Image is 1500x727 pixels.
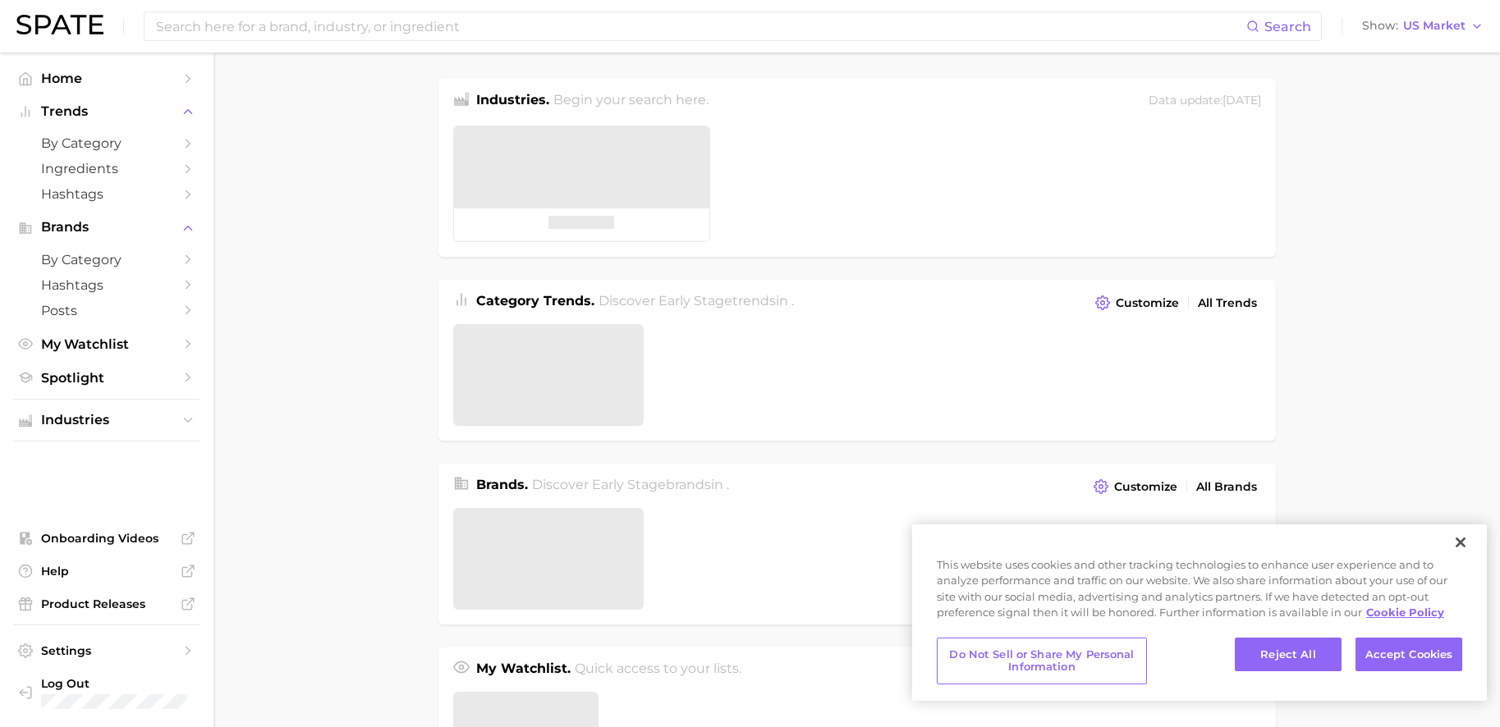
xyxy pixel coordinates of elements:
[1116,296,1179,310] span: Customize
[476,293,594,309] span: Category Trends .
[13,130,200,156] a: by Category
[41,252,172,267] span: by Category
[41,413,172,428] span: Industries
[1443,524,1479,560] button: Close
[1194,292,1261,314] a: All Trends
[575,659,741,682] h2: Quick access to your lists.
[13,592,200,616] a: Product Releases
[1091,291,1182,314] button: Customize
[41,277,172,293] span: Hashtags
[1198,296,1257,310] span: All Trends
[13,526,200,551] a: Onboarding Videos
[41,220,172,235] span: Brands
[41,564,172,578] span: Help
[41,370,172,386] span: Spotlight
[41,135,172,151] span: by Category
[1366,606,1444,619] a: More information about your privacy, opens in a new tab
[13,247,200,272] a: by Category
[553,90,709,112] h2: Begin your search here.
[13,671,200,714] a: Log out. Currently logged in with e-mail pryan@sharkninja.com.
[16,15,103,34] img: SPATE
[41,186,172,202] span: Hashtags
[476,477,528,492] span: Brands .
[41,643,172,658] span: Settings
[13,638,200,663] a: Settings
[1089,475,1181,498] button: Customize
[13,99,200,124] button: Trends
[532,477,729,492] span: Discover Early Stage brands in .
[1192,476,1261,498] a: All Brands
[13,66,200,91] a: Home
[1264,19,1311,34] span: Search
[41,104,172,119] span: Trends
[41,531,172,546] span: Onboarding Videos
[912,524,1487,701] div: Cookie banner
[1358,16,1488,37] button: ShowUS Market
[154,12,1246,40] input: Search here for a brand, industry, or ingredient
[1114,480,1177,494] span: Customize
[13,272,200,298] a: Hashtags
[1356,638,1462,672] button: Accept Cookies
[1149,90,1261,112] div: Data update: [DATE]
[41,336,172,352] span: My Watchlist
[13,181,200,207] a: Hashtags
[476,659,571,682] h1: My Watchlist.
[912,524,1487,701] div: Privacy
[476,90,549,112] h1: Industries.
[13,559,200,583] a: Help
[937,638,1147,684] button: Do Not Sell or Share My Personal Information, Opens the preference center dialog
[13,298,200,323] a: Posts
[41,161,172,176] span: Ingredients
[41,597,172,611] span: Product Releases
[13,331,200,357] a: My Watchlist
[599,293,794,309] span: Discover Early Stage trends in .
[1362,21,1398,30] span: Show
[13,156,200,181] a: Ingredients
[912,557,1487,629] div: This website uses cookies and other tracking technologies to enhance user experience and to analy...
[13,365,200,391] a: Spotlight
[1196,480,1257,494] span: All Brands
[41,303,172,318] span: Posts
[41,71,172,86] span: Home
[41,676,187,691] span: Log Out
[13,215,200,240] button: Brands
[1403,21,1466,30] span: US Market
[13,408,200,432] button: Industries
[1235,638,1342,672] button: Reject All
